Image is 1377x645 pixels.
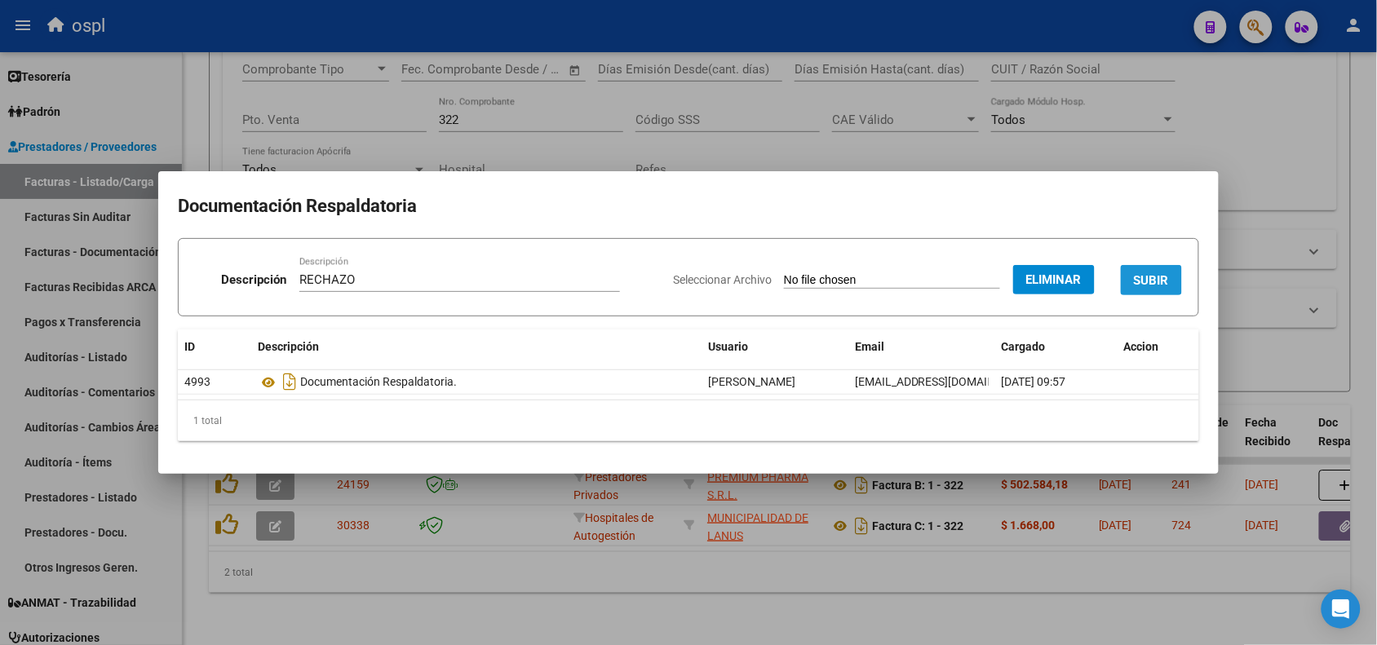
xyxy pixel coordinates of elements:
datatable-header-cell: Email [848,329,995,364]
span: 4993 [184,375,210,388]
span: [DATE] 09:57 [1002,375,1066,388]
div: Documentación Respaldatoria. [258,369,695,395]
span: Cargado [1002,340,1046,353]
span: SUBIR [1134,273,1169,288]
span: Usuario [708,340,748,353]
datatable-header-cell: Descripción [251,329,702,364]
h2: Documentación Respaldatoria [178,191,1199,222]
span: ID [184,340,195,353]
datatable-header-cell: Accion [1118,329,1199,364]
datatable-header-cell: Usuario [702,329,848,364]
span: Seleccionar Archivo [673,273,772,286]
datatable-header-cell: ID [178,329,251,364]
button: Eliminar [1013,265,1095,294]
div: 1 total [178,400,1199,441]
span: Descripción [258,340,319,353]
datatable-header-cell: Cargado [995,329,1118,364]
span: [PERSON_NAME] [708,375,795,388]
div: Open Intercom Messenger [1322,590,1361,629]
span: Email [855,340,884,353]
i: Descargar documento [279,369,300,395]
p: Descripción [221,271,286,289]
span: [EMAIL_ADDRESS][DOMAIN_NAME] [855,375,1036,388]
span: Eliminar [1026,272,1082,287]
button: SUBIR [1121,265,1182,295]
span: Accion [1124,340,1159,353]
